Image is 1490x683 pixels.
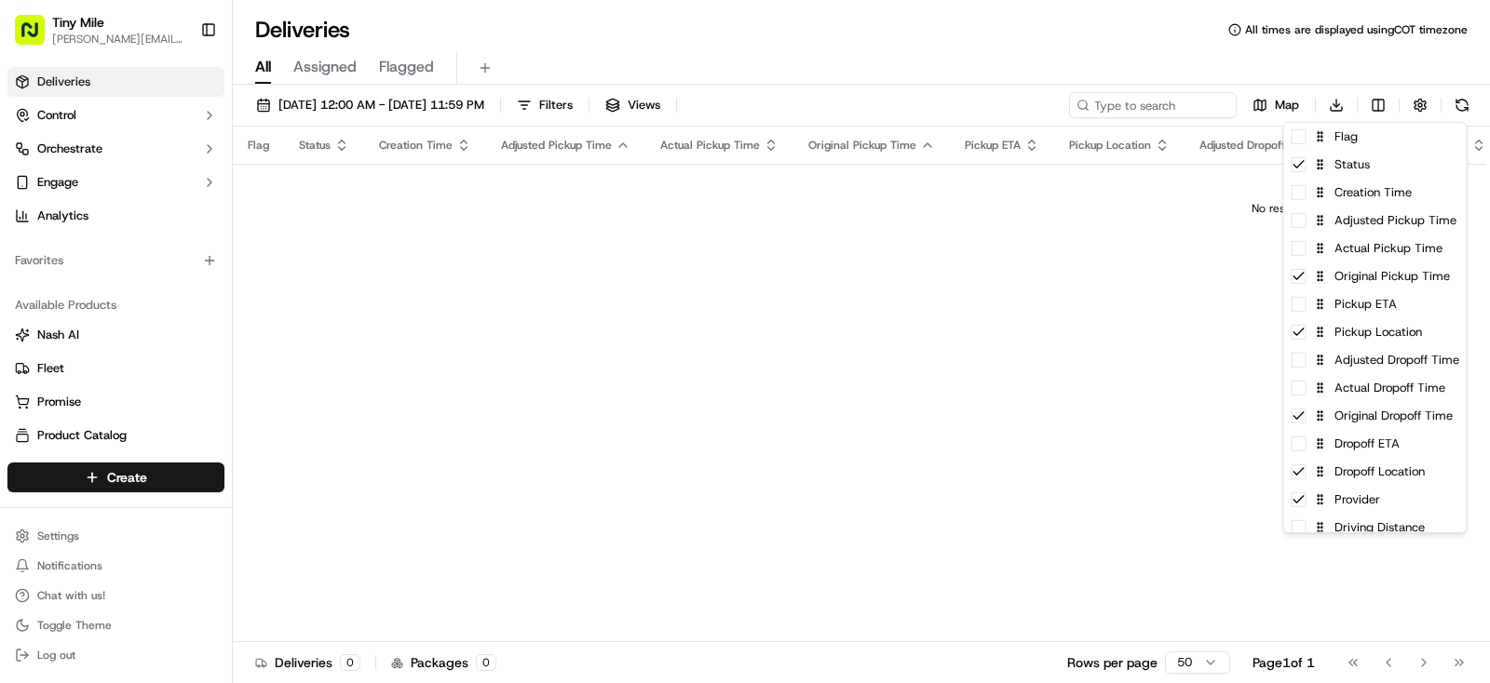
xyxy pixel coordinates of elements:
div: Original Pickup Time [1284,262,1467,290]
div: Actual Dropoff Time [1284,374,1467,402]
div: 📗 [19,272,34,287]
a: 📗Knowledge Base [11,262,150,296]
button: Start new chat [317,183,339,206]
span: API Documentation [176,270,299,288]
div: Flag [1284,123,1467,151]
p: Welcome 👋 [19,74,339,104]
div: Actual Pickup Time [1284,234,1467,262]
div: Pickup ETA [1284,290,1467,318]
input: Got a question? Start typing here... [48,120,335,140]
div: Dropoff Location [1284,458,1467,486]
span: Pylon [185,315,225,329]
div: Adjusted Dropoff Time [1284,346,1467,374]
div: We're available if you need us! [63,196,236,211]
div: Pickup Location [1284,318,1467,346]
div: Adjusted Pickup Time [1284,207,1467,234]
img: Nash [19,19,56,56]
div: Start new chat [63,178,305,196]
span: Knowledge Base [37,270,142,288]
div: Dropoff ETA [1284,430,1467,458]
a: 💻API Documentation [150,262,306,296]
img: 1736555255976-a54dd68f-1ca7-489b-9aae-adbdc363a1c4 [19,178,52,211]
a: Powered byPylon [131,315,225,329]
div: Status [1284,151,1467,179]
div: Original Dropoff Time [1284,402,1467,430]
div: Provider [1284,486,1467,514]
div: Driving Distance [1284,514,1467,542]
div: Creation Time [1284,179,1467,207]
div: 💻 [157,272,172,287]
